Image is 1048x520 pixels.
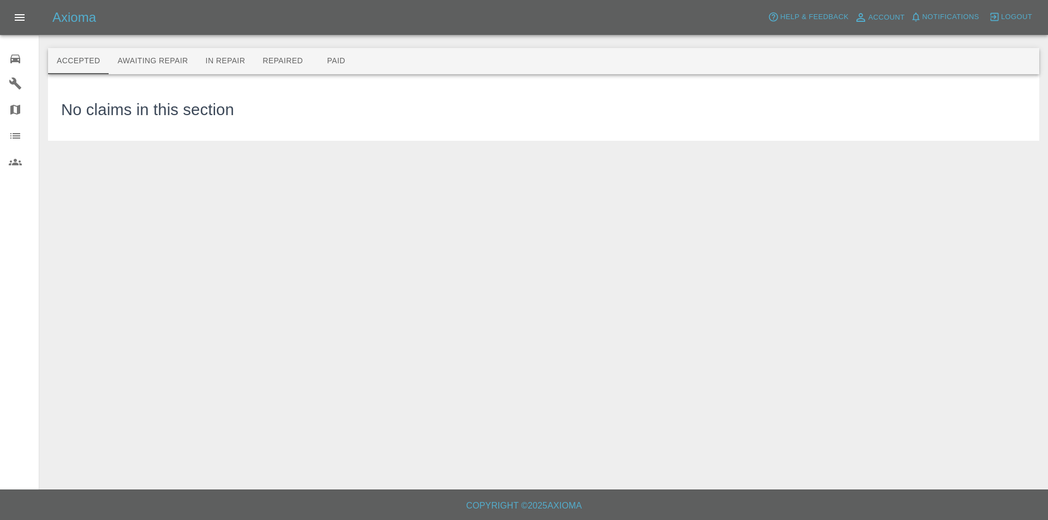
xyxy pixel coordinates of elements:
button: Notifications [908,9,982,26]
button: Logout [986,9,1035,26]
button: Help & Feedback [765,9,851,26]
span: Notifications [922,11,979,23]
h6: Copyright © 2025 Axioma [9,498,1039,513]
a: Account [851,9,908,26]
button: Accepted [48,48,109,74]
button: Paid [312,48,361,74]
button: Awaiting Repair [109,48,196,74]
button: Repaired [254,48,312,74]
span: Logout [1001,11,1032,23]
button: Open drawer [7,4,33,31]
h5: Axioma [52,9,96,26]
button: In Repair [197,48,254,74]
span: Account [868,11,905,24]
h3: No claims in this section [61,98,234,122]
span: Help & Feedback [780,11,848,23]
